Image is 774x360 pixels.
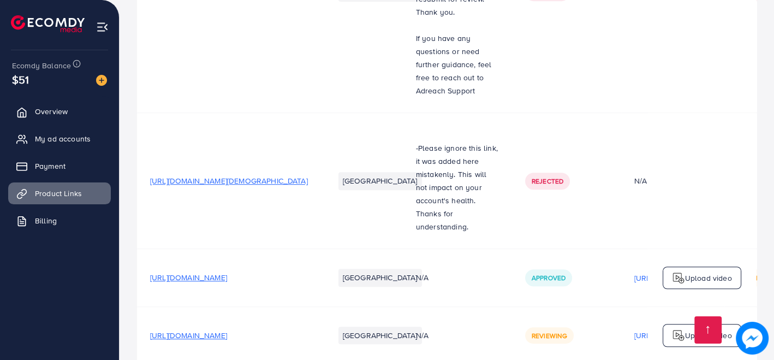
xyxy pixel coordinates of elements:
img: menu [96,21,109,33]
span: $51 [12,72,29,87]
li: [GEOGRAPHIC_DATA] [338,172,422,190]
p: Upload video [685,329,732,342]
span: Payment [35,161,66,172]
p: Upload video [685,272,732,285]
img: logo [672,272,685,285]
span: N/A [416,330,428,341]
li: [GEOGRAPHIC_DATA] [338,327,422,344]
span: Ecomdy Balance [12,60,71,71]
span: Rejected [532,176,563,186]
a: Product Links [8,182,111,204]
p: [URL][DOMAIN_NAME] [634,272,711,285]
a: Payment [8,155,111,177]
li: [GEOGRAPHIC_DATA] [338,269,422,286]
span: Overview [35,106,68,117]
img: logo [672,329,685,342]
img: image [736,322,769,355]
span: My ad accounts [35,133,91,144]
p: -Please ignore this link, it was added here mistakenly. This will not impact on your account's he... [416,141,499,233]
span: Billing [35,215,57,226]
span: [URL][DOMAIN_NAME] [150,272,227,283]
a: Overview [8,101,111,122]
div: N/A [634,175,711,186]
a: Billing [8,210,111,232]
img: image [96,75,107,86]
span: Reviewing [532,331,567,340]
span: [URL][DOMAIN_NAME] [150,330,227,341]
span: [URL][DOMAIN_NAME][DEMOGRAPHIC_DATA] [150,175,308,186]
a: My ad accounts [8,128,111,150]
p: If you have any questions or need further guidance, feel free to reach out to Adreach Support [416,32,499,97]
span: N/A [416,272,428,283]
span: Product Links [35,188,82,199]
img: logo [11,15,85,32]
span: Approved [532,273,565,282]
p: [URL][DOMAIN_NAME] [634,329,711,342]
